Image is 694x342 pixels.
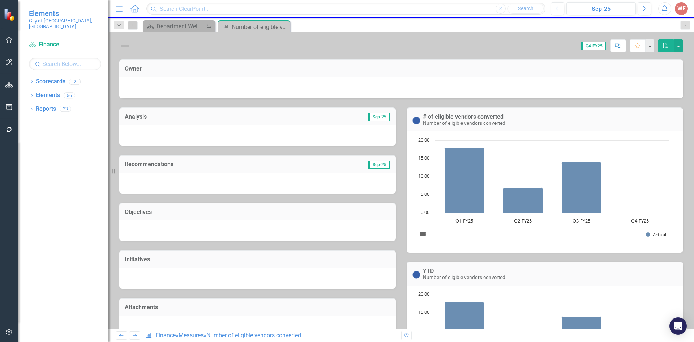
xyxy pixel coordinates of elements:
text: 0.00 [421,209,429,215]
small: Number of eligible vendors converted [423,120,505,126]
h3: Attachments [125,304,390,311]
div: Number of eligible vendors converted [206,332,301,339]
text: 15.00 [418,155,429,161]
h3: Analysis [125,114,258,120]
h3: Initiatives [125,256,390,263]
h3: Recommendations [125,161,308,168]
button: View chart menu, Chart [418,229,428,239]
h3: Owner [125,66,678,72]
button: Search [507,4,544,14]
a: # of eligible vendors converted [423,113,504,120]
div: 56 [64,92,75,98]
a: Scorecards [36,77,65,86]
path: Q2-FY25, 7. Actual. [503,187,543,213]
div: Number of eligible vendors converted [232,22,288,31]
text: 20.00 [418,291,429,297]
text: 15.00 [418,309,429,315]
span: Sep-25 [368,161,390,169]
span: Search [518,5,534,11]
div: 2 [69,79,81,85]
text: 10.00 [418,173,429,179]
text: 20.00 [418,136,429,143]
text: Q1-FY25 [455,218,473,224]
div: Open Intercom Messenger [669,317,687,335]
a: YTD [423,267,434,274]
path: Q3-FY25, 14. Actual. [562,162,601,213]
div: Sep-25 [569,5,633,13]
g: EOY Target, series 2 of 2. Line with 4 data points. [463,293,583,296]
a: Department Welcome [145,22,204,31]
img: No data [412,270,421,279]
text: Q3-FY25 [573,218,590,224]
input: Search ClearPoint... [146,3,545,15]
span: Sep-25 [368,113,390,121]
small: Number of eligible vendors converted [423,274,505,280]
text: 10.00 [418,327,429,333]
input: Search Below... [29,58,101,70]
button: Sep-25 [566,2,636,15]
path: Q1-FY25, 18. Actual. [445,148,484,213]
text: 5.00 [421,191,429,197]
div: Department Welcome [157,22,204,31]
span: Elements [29,9,101,18]
text: Q4-FY25 [631,218,649,224]
img: ClearPoint Strategy [4,8,16,21]
a: Finance [155,332,176,339]
div: » » [145,332,396,340]
a: Reports [36,105,56,113]
img: Not Defined [119,40,131,52]
button: Show Actual [646,231,666,238]
div: Chart. Highcharts interactive chart. [414,137,676,245]
text: Q2-FY25 [514,218,532,224]
span: Q4-FY25 [581,42,606,50]
svg: Interactive chart [414,137,673,245]
h3: Objectives [125,209,390,215]
div: 23 [60,106,71,112]
a: Finance [29,41,101,49]
img: No data [412,116,421,125]
small: City of [GEOGRAPHIC_DATA], [GEOGRAPHIC_DATA] [29,18,101,30]
a: Measures [179,332,204,339]
button: WF [675,2,688,15]
a: Elements [36,91,60,100]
